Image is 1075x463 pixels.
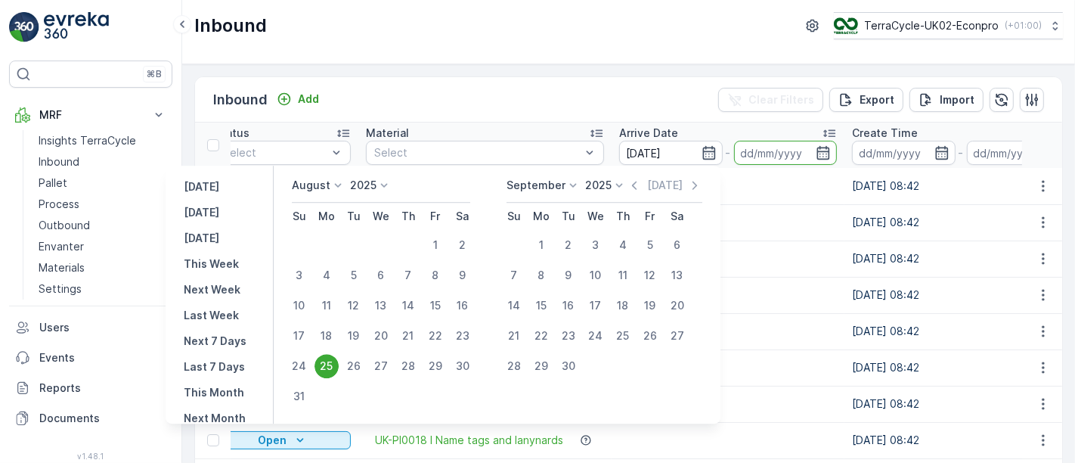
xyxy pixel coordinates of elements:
button: Import [909,88,984,112]
th: Tuesday [340,203,367,230]
p: 2025 [350,178,376,193]
input: dd/mm/yyyy [619,141,723,165]
a: Insights TerraCycle [33,130,172,151]
p: - [726,144,731,162]
p: Next 7 Days [184,334,246,349]
div: 26 [342,354,366,378]
p: Users [39,320,166,335]
p: Envanter [39,239,84,254]
button: Open [215,431,351,449]
div: 2 [556,233,581,257]
div: 13 [665,263,689,287]
th: Saturday [449,203,476,230]
img: terracycle_logo_wKaHoWT.png [834,17,858,34]
th: Thursday [395,203,422,230]
p: Export [860,92,894,107]
input: dd/mm/yyyy [734,141,838,165]
p: [DATE] [184,205,219,220]
div: 17 [287,324,311,348]
p: Last 7 Days [184,359,245,374]
th: Friday [422,203,449,230]
button: Clear Filters [718,88,823,112]
div: 8 [529,263,553,287]
img: logo [9,12,39,42]
p: Inbound [39,154,79,169]
p: September [507,178,565,193]
button: Last 7 Days [178,358,251,376]
div: 16 [451,294,475,318]
p: ( +01:00 ) [1005,20,1042,32]
div: 19 [638,294,662,318]
p: Arrive Date [619,126,678,141]
a: Pallet [33,172,172,194]
th: Thursday [609,203,637,230]
button: Last Week [178,306,245,325]
button: MRF [9,100,172,130]
div: 5 [638,233,662,257]
div: 10 [287,294,311,318]
div: 16 [556,294,581,318]
th: Monday [528,203,555,230]
div: 27 [665,324,689,348]
p: Next Week [184,282,240,297]
span: UK-PI0018 I Name tags and lanynards [375,433,563,448]
p: Inbound [194,14,267,38]
div: 22 [423,324,448,348]
div: 28 [502,354,526,378]
div: 29 [529,354,553,378]
p: Inbound [213,89,268,110]
p: Materials [39,260,85,275]
div: 30 [451,354,475,378]
div: 27 [369,354,393,378]
button: Tomorrow [178,229,225,247]
p: This Week [184,256,239,272]
p: August [292,178,330,193]
button: Next Week [178,281,246,299]
p: Create Time [852,126,918,141]
button: Today [178,204,225,222]
div: 7 [396,263,420,287]
div: 11 [611,263,635,287]
div: 11 [314,294,339,318]
span: v 1.48.1 [9,452,172,461]
p: Insights TerraCycle [39,133,136,148]
div: 12 [638,263,662,287]
div: 10 [584,263,608,287]
p: Select [223,145,327,160]
th: Wednesday [582,203,609,230]
div: 9 [451,263,475,287]
p: Outbound [39,218,90,233]
p: Settings [39,281,82,297]
div: Toggle Row Selected [207,434,219,446]
div: 14 [396,294,420,318]
div: 25 [611,324,635,348]
p: [DATE] [647,178,683,193]
button: Yesterday [178,178,225,196]
div: 15 [423,294,448,318]
p: Last Week [184,308,239,323]
p: ⌘B [147,68,162,80]
a: Inbound [33,151,172,172]
p: [DATE] [184,231,219,246]
th: Monday [313,203,340,230]
div: 4 [314,263,339,287]
img: logo_light-DOdMpM7g.png [44,12,109,42]
p: Status [215,126,249,141]
p: Add [298,92,319,107]
div: 23 [451,324,475,348]
div: 9 [556,263,581,287]
a: Events [9,343,172,373]
div: 26 [638,324,662,348]
a: Settings [33,278,172,300]
div: 24 [584,324,608,348]
th: Sunday [286,203,313,230]
div: 5 [342,263,366,287]
div: 21 [502,324,526,348]
div: 25 [314,354,339,378]
p: Documents [39,411,166,426]
div: 20 [665,294,689,318]
p: Open [258,433,287,448]
div: 18 [314,324,339,348]
div: 20 [369,324,393,348]
p: Import [940,92,974,107]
